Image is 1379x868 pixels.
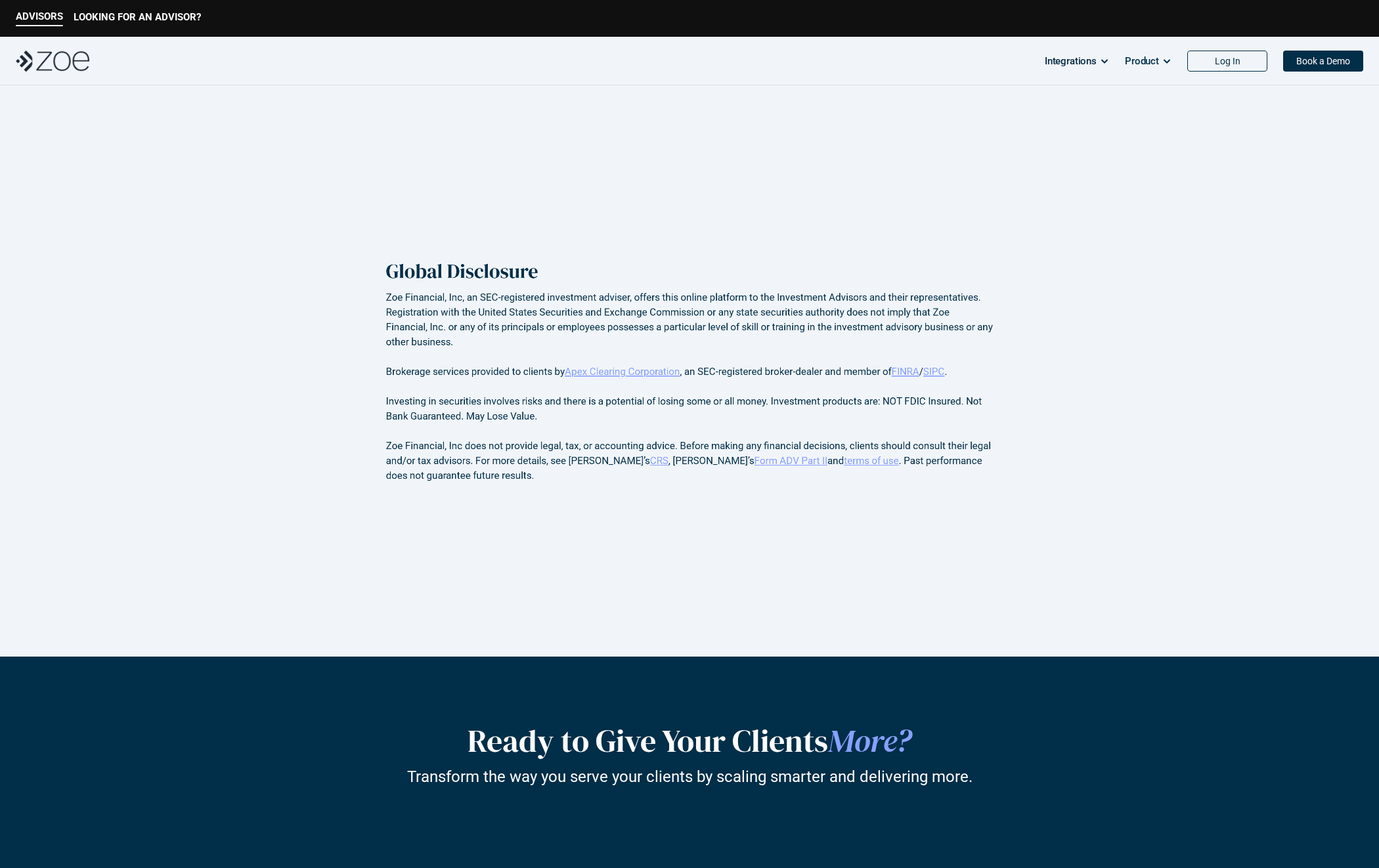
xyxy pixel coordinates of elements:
[1215,56,1240,67] p: Log In
[85,148,1294,196] h1: Global Disclosure
[85,505,1294,594] h2: Zoe Financial, Inc does not provide legal, tax, or accounting advice. Before making any financial...
[828,719,911,762] span: More?
[626,806,753,857] a: Book a Demo
[1154,360,1197,383] a: SIPC
[1283,51,1363,72] a: Book a Demo
[818,538,964,561] a: Form ADV Part II
[642,822,737,841] p: Book a Demo
[407,768,973,787] p: Transform the way you serve your clients by scaling smarter and delivering more.
[85,416,1294,505] h2: Investing in securities involves risks and there is a potential of losing some or all money. Inve...
[85,357,1294,416] h2: Brokerage services provided to clients by , an SEC-registered broker-dealer and member of / .
[16,11,63,22] p: ADVISORS
[1045,51,1097,71] p: Integrations
[1125,51,1159,71] p: Product
[74,11,201,23] p: LOOKING FOR AN ADVISOR?
[85,209,1294,357] h2: Zoe Financial, Inc, an SEC-registered investment adviser, offers this online platform to the Inve...
[1187,51,1267,72] a: Log In
[1091,360,1147,383] a: FINRA
[997,538,1106,561] a: terms of use
[611,538,647,561] a: CRS
[361,722,1018,760] h2: Ready to Give Your Clients
[1296,56,1350,67] p: Book a Demo
[441,360,670,383] a: Apex Clearing Corporation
